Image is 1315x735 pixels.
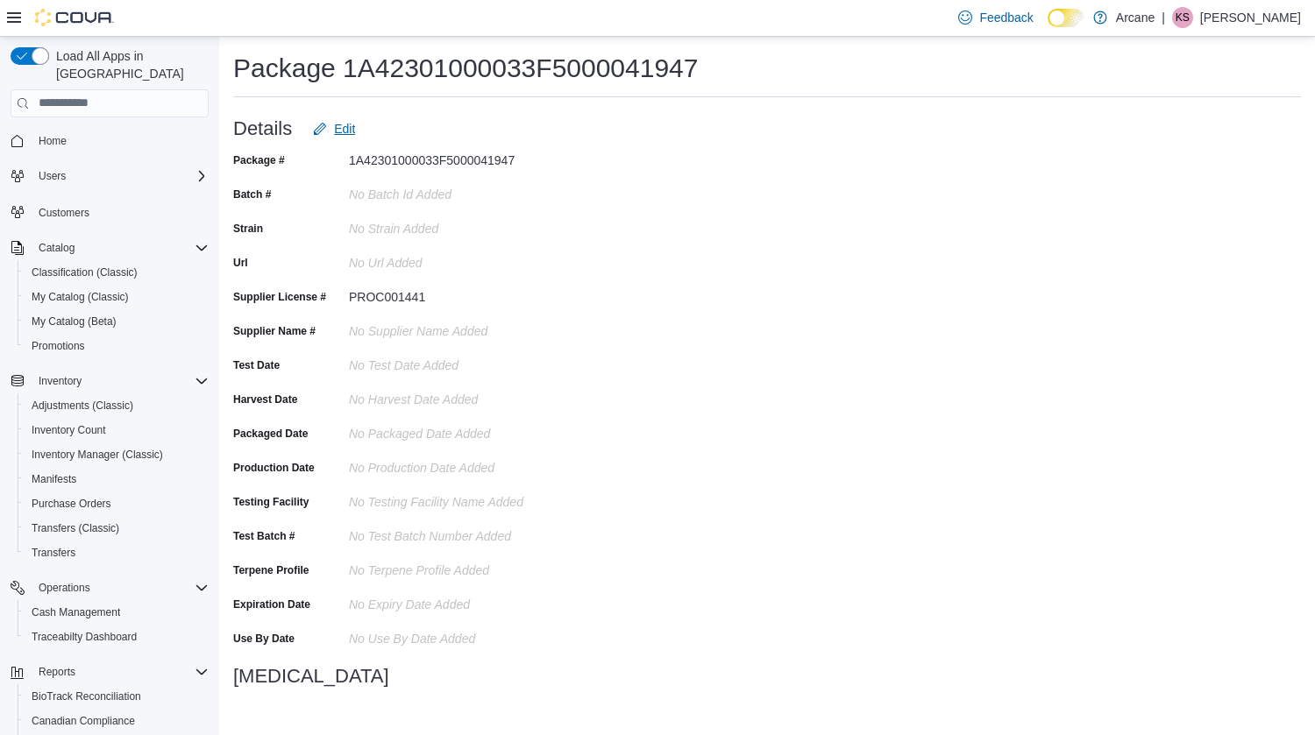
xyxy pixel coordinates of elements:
label: Test Batch # [233,529,295,543]
label: Package # [233,153,285,167]
a: Transfers (Classic) [25,518,126,539]
a: Cash Management [25,602,127,623]
h1: Package 1A42301000033F5000041947 [233,51,698,86]
div: No Url added [349,249,584,270]
a: Classification (Classic) [25,262,145,283]
div: No Test Batch Number added [349,522,584,543]
label: Batch # [233,187,271,201]
button: Reports [32,661,82,682]
span: Users [39,169,66,183]
button: Classification (Classic) [18,260,216,285]
button: Traceabilty Dashboard [18,625,216,649]
div: No Batch Id added [349,180,584,201]
a: My Catalog (Beta) [25,311,124,332]
button: Customers [4,199,216,224]
label: Packaged Date [233,427,308,441]
span: KS [1176,7,1190,28]
span: My Catalog (Beta) [25,311,209,332]
span: Promotions [25,336,209,357]
button: Transfers [18,541,216,565]
span: My Catalog (Classic) [32,290,129,304]
span: Operations [32,577,209,598]
button: Purchase Orders [18,491,216,516]
a: Transfers [25,542,82,563]
span: Home [39,134,67,148]
a: My Catalog (Classic) [25,286,136,307]
label: Use By Date [233,632,295,646]
span: Inventory Count [25,420,209,441]
button: Transfers (Classic) [18,516,216,541]
span: Inventory Count [32,423,106,437]
button: Operations [32,577,97,598]
span: Transfers (Classic) [25,518,209,539]
a: BioTrack Reconciliation [25,686,148,707]
span: My Catalog (Beta) [32,314,117,329]
span: Traceabilty Dashboard [25,626,209,647]
span: Classification (Classic) [32,265,138,279]
button: Canadian Compliance [18,709,216,733]
span: Cash Management [25,602,209,623]
span: Adjustments (Classic) [25,395,209,416]
button: Edit [306,111,362,146]
span: Customers [39,206,89,220]
div: No Packaged Date added [349,420,584,441]
span: Reports [32,661,209,682]
span: Traceabilty Dashboard [32,630,137,644]
a: Traceabilty Dashboard [25,626,144,647]
label: Harvest Date [233,392,297,406]
button: Users [4,164,216,188]
span: BioTrack Reconciliation [25,686,209,707]
span: Adjustments (Classic) [32,399,133,413]
button: Inventory Count [18,418,216,442]
span: Inventory Manager (Classic) [32,448,163,462]
span: Home [32,130,209,152]
span: Load All Apps in [GEOGRAPHIC_DATA] [49,47,209,82]
button: Promotions [18,334,216,358]
div: No Harvest Date added [349,385,584,406]
button: BioTrack Reconciliation [18,684,216,709]
span: Customers [32,201,209,223]
img: Cova [35,9,114,26]
span: Transfers [32,546,75,560]
a: Adjustments (Classic) [25,395,140,416]
a: Inventory Manager (Classic) [25,444,170,465]
a: Purchase Orders [25,493,118,514]
div: No Strain added [349,215,584,236]
button: Inventory [32,371,89,392]
button: My Catalog (Classic) [18,285,216,309]
button: Operations [4,576,216,600]
span: Inventory [32,371,209,392]
span: Inventory Manager (Classic) [25,444,209,465]
button: Catalog [4,236,216,260]
span: Feedback [979,9,1033,26]
span: Classification (Classic) [25,262,209,283]
label: Strain [233,222,263,236]
div: No Test Date added [349,351,584,372]
span: Catalog [39,241,75,255]
button: Catalog [32,237,82,258]
button: Home [4,128,216,153]
button: Manifests [18,467,216,491]
span: Purchase Orders [32,497,111,511]
label: Supplier License # [233,290,326,304]
label: Url [233,256,248,270]
span: Dark Mode [1048,27,1048,28]
a: Inventory Count [25,420,113,441]
span: Reports [39,665,75,679]
p: | [1162,7,1165,28]
div: No Expiry Date added [349,590,584,611]
span: BioTrack Reconciliation [32,689,141,703]
span: Operations [39,581,90,595]
div: No Supplier Name added [349,317,584,338]
input: Dark Mode [1048,9,1084,27]
p: Arcane [1116,7,1155,28]
div: No Production Date added [349,454,584,475]
div: No Use By Date added [349,625,584,646]
label: Test Date [233,358,280,372]
span: Inventory [39,374,82,388]
h3: Details [233,118,292,139]
a: Manifests [25,469,83,490]
span: Transfers (Classic) [32,521,119,535]
label: Production Date [233,461,315,475]
button: My Catalog (Beta) [18,309,216,334]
